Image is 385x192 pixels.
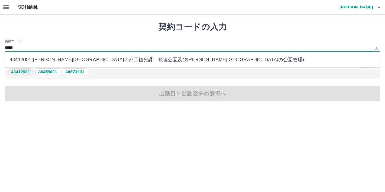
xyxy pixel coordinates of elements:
[63,68,87,75] button: 40673001
[5,22,380,32] h1: 契約コードの入力
[372,44,381,52] button: Clear
[35,68,60,75] button: 38458001
[8,68,32,75] button: 43412001
[5,54,380,65] li: 43412001 ( [PERSON_NAME][GEOGRAPHIC_DATA] ／ 商工観光課 歌垣公園及び[PERSON_NAME][GEOGRAPHIC_DATA]の公園管理 )
[5,39,21,44] h2: 契約コード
